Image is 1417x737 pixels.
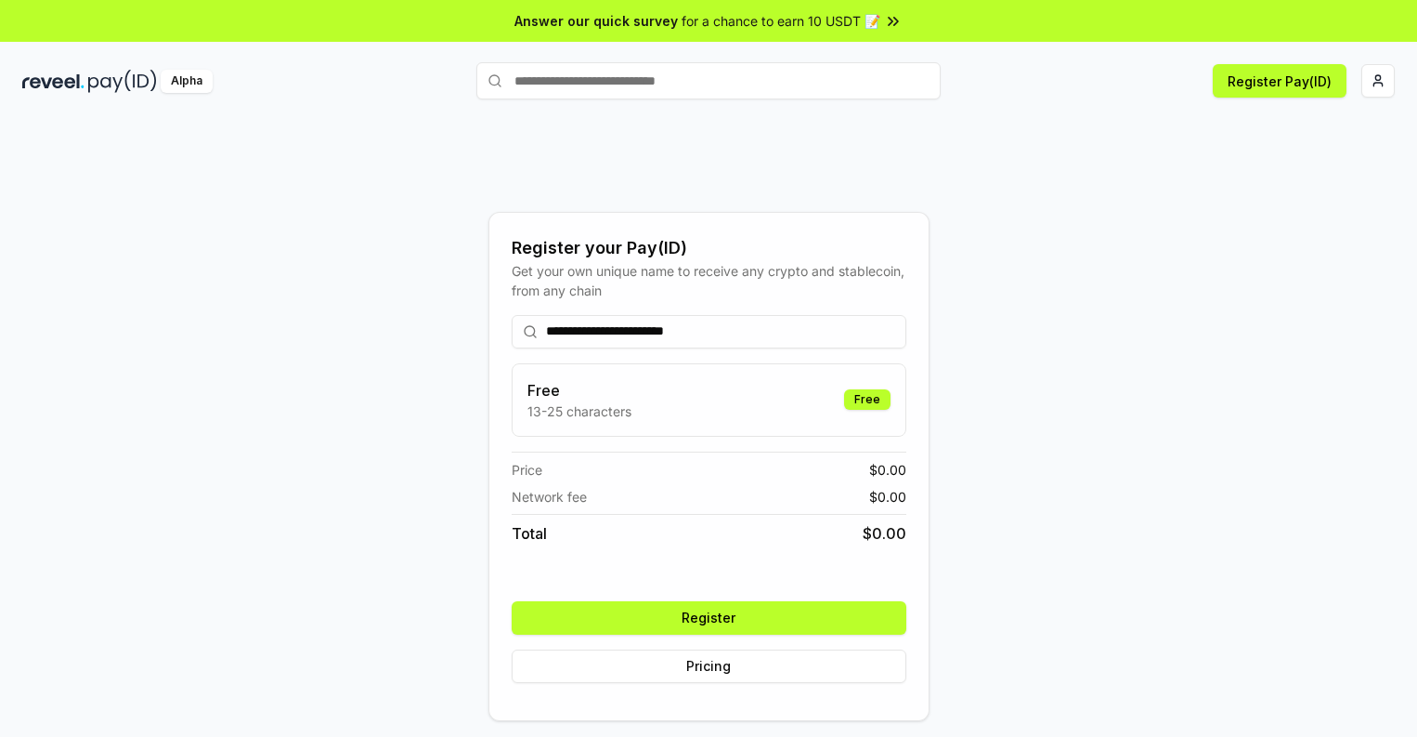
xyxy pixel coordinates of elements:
[512,650,906,683] button: Pricing
[514,11,678,31] span: Answer our quick survey
[527,401,631,421] p: 13-25 characters
[869,460,906,480] span: $ 0.00
[512,235,906,261] div: Register your Pay(ID)
[512,522,547,545] span: Total
[863,522,906,545] span: $ 0.00
[161,70,213,93] div: Alpha
[512,601,906,635] button: Register
[682,11,880,31] span: for a chance to earn 10 USDT 📝
[844,389,890,410] div: Free
[512,460,542,480] span: Price
[512,487,587,507] span: Network fee
[22,70,84,93] img: reveel_dark
[88,70,157,93] img: pay_id
[869,487,906,507] span: $ 0.00
[1213,64,1346,98] button: Register Pay(ID)
[512,261,906,300] div: Get your own unique name to receive any crypto and stablecoin, from any chain
[527,379,631,401] h3: Free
